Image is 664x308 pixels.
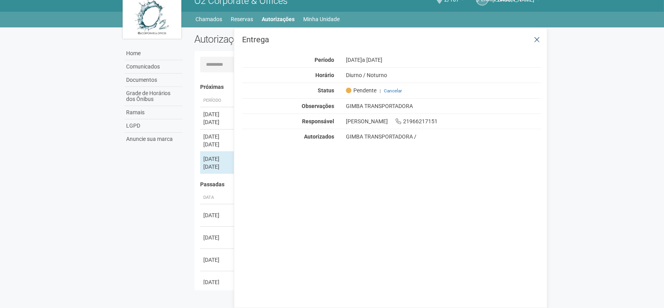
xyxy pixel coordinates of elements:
[203,110,232,118] div: [DATE]
[304,14,340,25] a: Minha Unidade
[196,14,223,25] a: Chamados
[340,72,547,79] div: Diurno / Noturno
[125,60,183,74] a: Comunicados
[203,256,232,264] div: [DATE]
[302,118,334,124] strong: Responsável
[346,133,541,140] div: GIMBA TRANSPORTADORA /
[203,133,232,140] div: [DATE]
[203,140,232,148] div: [DATE]
[203,163,232,171] div: [DATE]
[125,87,183,106] a: Grade de Horários dos Ônibus
[125,133,183,146] a: Anuncie sua marca
[200,182,536,187] h4: Passadas
[194,33,362,45] h2: Autorizações
[242,36,541,43] h3: Entrega
[203,155,232,163] div: [DATE]
[203,118,232,126] div: [DATE]
[203,211,232,219] div: [DATE]
[125,119,183,133] a: LGPD
[340,103,547,110] div: GIMBA TRANSPORTADORA
[315,72,334,78] strong: Horário
[304,133,334,140] strong: Autorizados
[315,57,334,63] strong: Período
[346,87,376,94] span: Pendente
[125,74,183,87] a: Documentos
[125,47,183,60] a: Home
[200,191,235,204] th: Data
[302,103,334,109] strong: Observações
[340,118,547,125] div: [PERSON_NAME] 21966217151
[340,56,547,63] div: [DATE]
[380,88,381,94] span: |
[200,94,235,107] th: Período
[200,84,536,90] h4: Próximas
[362,57,382,63] span: a [DATE]
[203,278,232,286] div: [DATE]
[231,14,253,25] a: Reservas
[203,234,232,241] div: [DATE]
[384,88,402,94] a: Cancelar
[125,106,183,119] a: Ramais
[318,87,334,94] strong: Status
[262,14,295,25] a: Autorizações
